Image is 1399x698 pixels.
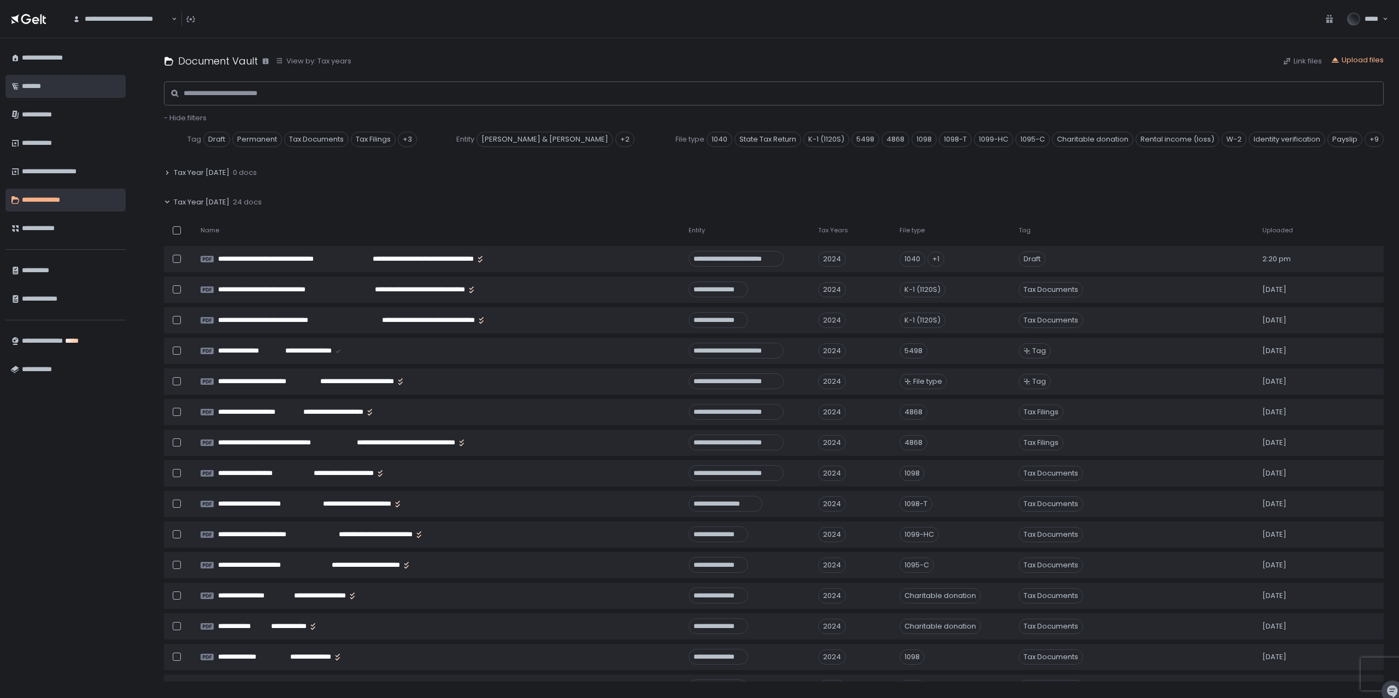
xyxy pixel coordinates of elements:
[818,558,846,573] div: 2024
[174,197,230,207] span: Tax Year [DATE]
[900,282,945,297] div: K-1 (1120S)
[1262,346,1286,356] span: [DATE]
[1331,55,1384,65] button: Upload files
[927,251,944,267] div: +1
[1262,407,1286,417] span: [DATE]
[1019,313,1083,328] span: Tax Documents
[1032,346,1046,356] span: Tag
[912,132,937,147] span: 1098
[900,313,945,328] div: K-1 (1120S)
[939,132,972,147] span: 1098-T
[1283,56,1322,66] button: Link files
[818,343,846,359] div: 2024
[913,377,942,386] span: File type
[1019,251,1045,267] span: Draft
[818,435,846,450] div: 2024
[818,496,846,512] div: 2024
[1019,466,1083,481] span: Tax Documents
[1015,132,1050,147] span: 1095-C
[818,649,846,665] div: 2024
[707,132,732,147] span: 1040
[1019,282,1083,297] span: Tax Documents
[900,226,925,234] span: File type
[818,313,846,328] div: 2024
[818,680,846,695] div: 2024
[900,619,981,634] div: Charitable donation
[1262,438,1286,448] span: [DATE]
[900,404,927,420] div: 4868
[66,7,177,31] div: Search for option
[900,251,925,267] div: 1040
[178,54,258,68] h1: Document Vault
[1019,619,1083,634] span: Tax Documents
[803,132,849,147] span: K-1 (1120S)
[284,132,349,147] span: Tax Documents
[477,132,613,147] span: [PERSON_NAME] & [PERSON_NAME]
[851,132,879,147] span: 5498
[1019,404,1063,420] span: Tax Filings
[1019,496,1083,512] span: Tax Documents
[1365,132,1384,147] div: +9
[734,132,801,147] span: State Tax Return
[1019,680,1083,695] span: Tax Documents
[1262,315,1286,325] span: [DATE]
[900,435,927,450] div: 4868
[818,619,846,634] div: 2024
[675,134,704,144] span: File type
[1262,377,1286,386] span: [DATE]
[174,168,230,178] span: Tax Year [DATE]
[900,527,939,542] div: 1099-HC
[1262,530,1286,539] span: [DATE]
[900,680,925,695] div: 1098
[1221,132,1247,147] span: W-2
[818,226,848,234] span: Tax Years
[169,14,170,25] input: Search for option
[818,527,846,542] div: 2024
[818,466,846,481] div: 2024
[900,343,927,359] div: 5498
[275,56,351,66] button: View by: Tax years
[818,251,846,267] div: 2024
[974,132,1013,147] span: 1099-HC
[233,168,257,178] span: 0 docs
[1019,226,1031,234] span: Tag
[1136,132,1219,147] span: Rental income (loss)
[233,197,262,207] span: 24 docs
[1019,527,1083,542] span: Tax Documents
[187,134,201,144] span: Tag
[232,132,282,147] span: Permanent
[164,113,207,123] button: - Hide filters
[203,132,230,147] span: Draft
[818,404,846,420] div: 2024
[900,588,981,603] div: Charitable donation
[1262,468,1286,478] span: [DATE]
[1019,588,1083,603] span: Tax Documents
[900,496,932,512] div: 1098-T
[1262,499,1286,509] span: [DATE]
[1262,621,1286,631] span: [DATE]
[818,588,846,603] div: 2024
[900,558,934,573] div: 1095-C
[1019,435,1063,450] span: Tax Filings
[201,226,219,234] span: Name
[615,132,634,147] div: +2
[351,132,396,147] span: Tax Filings
[1249,132,1325,147] span: Identity verification
[1327,132,1362,147] span: Payslip
[1262,285,1286,295] span: [DATE]
[818,374,846,389] div: 2024
[1262,591,1286,601] span: [DATE]
[818,282,846,297] div: 2024
[1019,649,1083,665] span: Tax Documents
[900,466,925,481] div: 1098
[1262,652,1286,662] span: [DATE]
[1262,254,1291,264] span: 2:20 pm
[398,132,417,147] div: +3
[1262,226,1293,234] span: Uploaded
[900,649,925,665] div: 1098
[1032,377,1046,386] span: Tag
[881,132,909,147] span: 4868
